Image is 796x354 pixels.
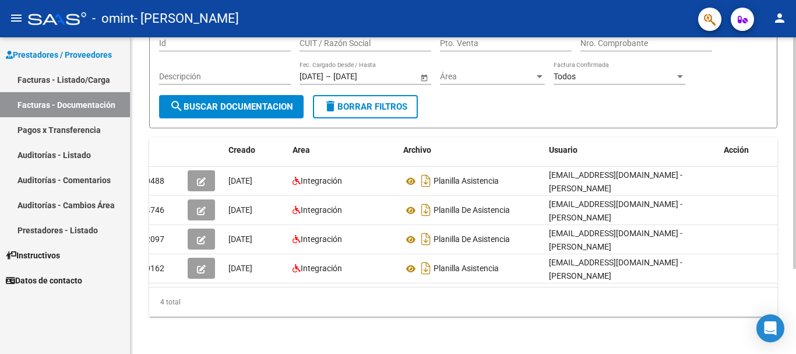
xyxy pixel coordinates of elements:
[323,101,407,112] span: Borrar Filtros
[434,206,510,215] span: Planilla De Asistencia
[756,314,784,342] div: Open Intercom Messenger
[333,72,390,82] input: End date
[549,229,682,251] span: [EMAIL_ADDRESS][DOMAIN_NAME] - [PERSON_NAME]
[440,72,534,82] span: Área
[228,176,252,185] span: [DATE]
[136,138,183,163] datatable-header-cell: Id
[141,234,164,244] span: 12097
[418,230,434,248] i: Descargar documento
[293,145,310,155] span: Area
[224,138,288,163] datatable-header-cell: Creado
[228,264,252,273] span: [DATE]
[301,234,342,244] span: Integración
[773,11,787,25] mat-icon: person
[141,176,164,185] span: 20488
[724,145,749,155] span: Acción
[549,170,682,193] span: [EMAIL_ADDRESS][DOMAIN_NAME] - [PERSON_NAME]
[300,72,323,82] input: Start date
[434,264,499,274] span: Planilla Asistencia
[554,72,576,81] span: Todos
[549,145,577,155] span: Usuario
[170,101,293,112] span: Buscar Documentacion
[92,6,134,31] span: - omint
[549,258,682,281] span: [EMAIL_ADDRESS][DOMAIN_NAME] - [PERSON_NAME]
[544,138,719,163] datatable-header-cell: Usuario
[418,201,434,219] i: Descargar documento
[313,95,418,118] button: Borrar Filtros
[326,72,331,82] span: –
[228,205,252,215] span: [DATE]
[549,199,682,222] span: [EMAIL_ADDRESS][DOMAIN_NAME] - [PERSON_NAME]
[418,259,434,278] i: Descargar documento
[134,6,239,31] span: - [PERSON_NAME]
[418,171,434,190] i: Descargar documento
[6,274,82,287] span: Datos de contacto
[141,205,164,215] span: 14746
[301,205,342,215] span: Integración
[9,11,23,25] mat-icon: menu
[288,138,399,163] datatable-header-cell: Area
[149,288,777,317] div: 4 total
[170,99,184,113] mat-icon: search
[301,264,342,273] span: Integración
[434,177,499,186] span: Planilla Asistencia
[434,235,510,244] span: Planilla De Asistencia
[323,99,337,113] mat-icon: delete
[6,249,60,262] span: Instructivos
[301,176,342,185] span: Integración
[228,145,255,155] span: Creado
[228,234,252,244] span: [DATE]
[719,138,777,163] datatable-header-cell: Acción
[399,138,544,163] datatable-header-cell: Archivo
[403,145,431,155] span: Archivo
[418,71,430,83] button: Open calendar
[159,95,304,118] button: Buscar Documentacion
[141,264,164,273] span: 10162
[6,48,112,61] span: Prestadores / Proveedores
